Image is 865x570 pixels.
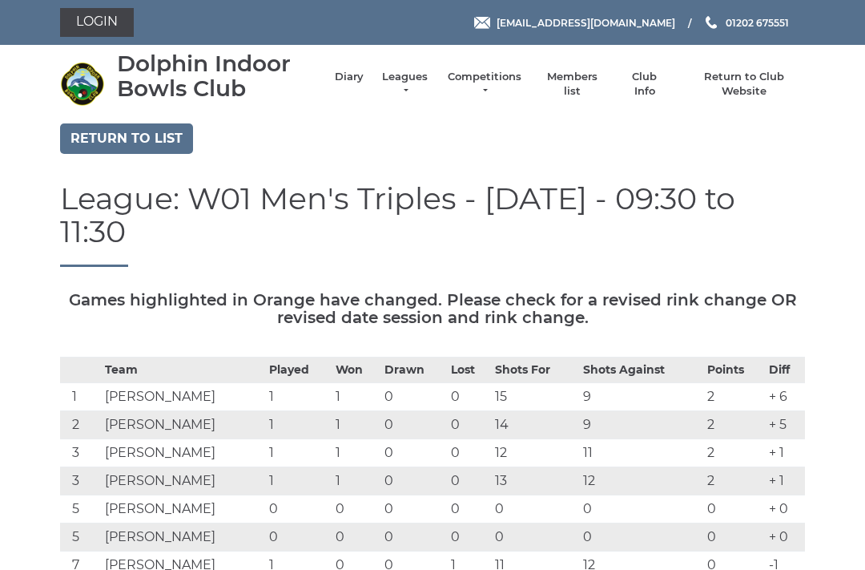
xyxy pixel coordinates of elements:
td: 14 [491,411,578,439]
td: + 6 [765,383,805,411]
td: [PERSON_NAME] [101,495,265,524]
td: 0 [491,495,578,524]
td: + 1 [765,467,805,495]
td: 0 [447,383,491,411]
td: 2 [703,467,766,495]
td: 2 [60,411,101,439]
td: [PERSON_NAME] [101,467,265,495]
td: 1 [332,439,380,467]
td: [PERSON_NAME] [101,439,265,467]
th: Team [101,358,265,383]
td: 1 [332,411,380,439]
td: 1 [265,467,332,495]
a: Diary [335,70,364,84]
td: 0 [703,524,766,552]
td: [PERSON_NAME] [101,383,265,411]
td: 0 [380,467,447,495]
td: [PERSON_NAME] [101,411,265,439]
a: Club Info [622,70,668,99]
td: 0 [380,495,447,524]
img: Phone us [706,16,717,29]
a: Email [EMAIL_ADDRESS][DOMAIN_NAME] [474,15,675,30]
th: Drawn [380,358,447,383]
th: Points [703,358,766,383]
td: 9 [579,411,703,439]
td: + 5 [765,411,805,439]
td: 1 [265,383,332,411]
th: Lost [447,358,491,383]
td: 0 [447,439,491,467]
h5: Games highlighted in Orange have changed. Please check for a revised rink change OR revised date ... [60,291,805,326]
span: [EMAIL_ADDRESS][DOMAIN_NAME] [497,16,675,28]
div: Dolphin Indoor Bowls Club [117,51,319,101]
span: 01202 675551 [726,16,789,28]
td: 0 [332,495,380,524]
th: Diff [765,358,805,383]
td: 0 [491,524,578,552]
td: 0 [447,495,491,524]
td: 5 [60,495,101,524]
img: Email [474,17,490,29]
th: Won [332,358,380,383]
a: Phone us 01202 675551 [703,15,789,30]
td: 1 [265,439,332,467]
td: 1 [332,467,380,495]
td: 0 [380,524,447,552]
td: 0 [703,495,766,524]
td: + 0 [765,524,805,552]
td: 1 [60,383,101,411]
th: Played [265,358,332,383]
td: + 0 [765,495,805,524]
td: + 1 [765,439,805,467]
td: 0 [380,411,447,439]
td: 15 [491,383,578,411]
td: 0 [447,467,491,495]
td: 0 [579,524,703,552]
td: 3 [60,467,101,495]
td: 9 [579,383,703,411]
td: 1 [265,411,332,439]
td: 3 [60,439,101,467]
td: 12 [579,467,703,495]
a: Members list [538,70,605,99]
td: 11 [579,439,703,467]
a: Leagues [380,70,430,99]
td: 0 [447,524,491,552]
td: 0 [380,439,447,467]
td: 2 [703,439,766,467]
td: 13 [491,467,578,495]
td: 2 [703,383,766,411]
td: 12 [491,439,578,467]
td: 0 [447,411,491,439]
a: Login [60,8,134,37]
a: Competitions [446,70,523,99]
td: 0 [380,383,447,411]
td: 1 [332,383,380,411]
h1: League: W01 Men's Triples - [DATE] - 09:30 to 11:30 [60,182,805,268]
td: 0 [579,495,703,524]
a: Return to list [60,123,193,154]
a: Return to Club Website [684,70,805,99]
td: 5 [60,524,101,552]
img: Dolphin Indoor Bowls Club [60,62,104,106]
td: 0 [265,524,332,552]
td: 2 [703,411,766,439]
th: Shots Against [579,358,703,383]
td: 0 [332,524,380,552]
td: [PERSON_NAME] [101,524,265,552]
td: 0 [265,495,332,524]
th: Shots For [491,358,578,383]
